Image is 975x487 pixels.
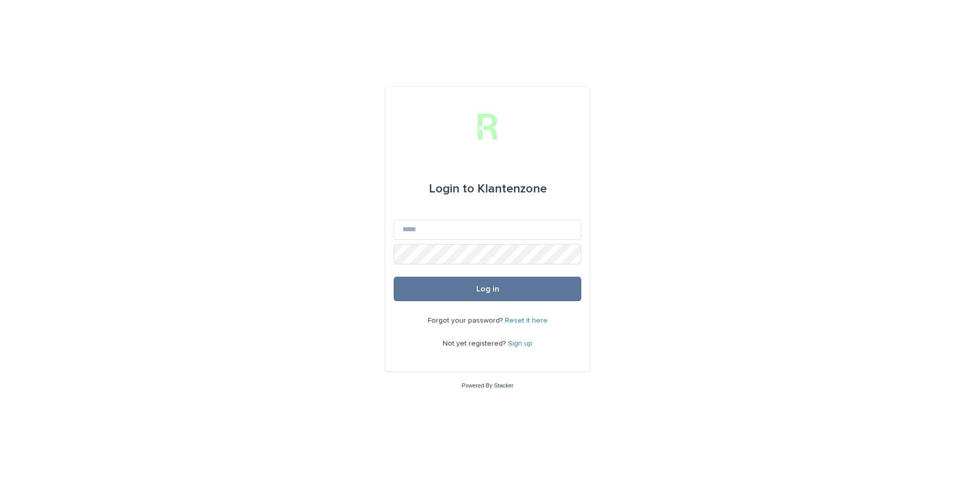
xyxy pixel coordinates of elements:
a: Sign up [508,340,532,347]
span: Forgot your password? [428,317,505,324]
span: Not yet registered? [443,340,508,347]
span: Login to [429,183,474,195]
button: Log in [394,277,581,301]
a: Powered By Stacker [461,382,513,388]
a: Reset it here [505,317,548,324]
span: Log in [476,285,499,293]
img: h2KIERbZRTK6FourSpbg [472,111,503,142]
div: Klantenzone [429,175,547,203]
